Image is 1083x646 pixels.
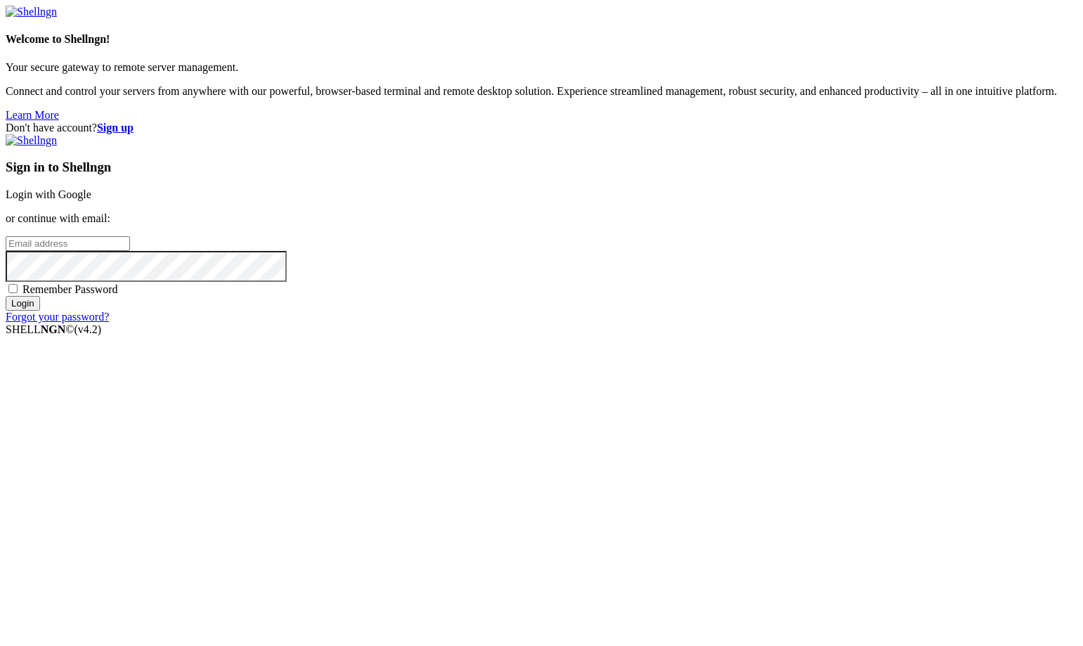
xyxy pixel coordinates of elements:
b: NGN [41,323,66,335]
div: Don't have account? [6,122,1077,134]
input: Login [6,296,40,311]
img: Shellngn [6,134,57,147]
p: Connect and control your servers from anywhere with our powerful, browser-based terminal and remo... [6,85,1077,98]
a: Forgot your password? [6,311,109,323]
a: Login with Google [6,188,91,200]
input: Email address [6,236,130,251]
p: Your secure gateway to remote server management. [6,61,1077,74]
h3: Sign in to Shellngn [6,160,1077,175]
a: Learn More [6,109,59,121]
span: 4.2.0 [74,323,102,335]
input: Remember Password [8,284,18,293]
span: SHELL © [6,323,101,335]
img: Shellngn [6,6,57,18]
span: Remember Password [22,283,118,295]
h4: Welcome to Shellngn! [6,33,1077,46]
a: Sign up [97,122,134,134]
p: or continue with email: [6,212,1077,225]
